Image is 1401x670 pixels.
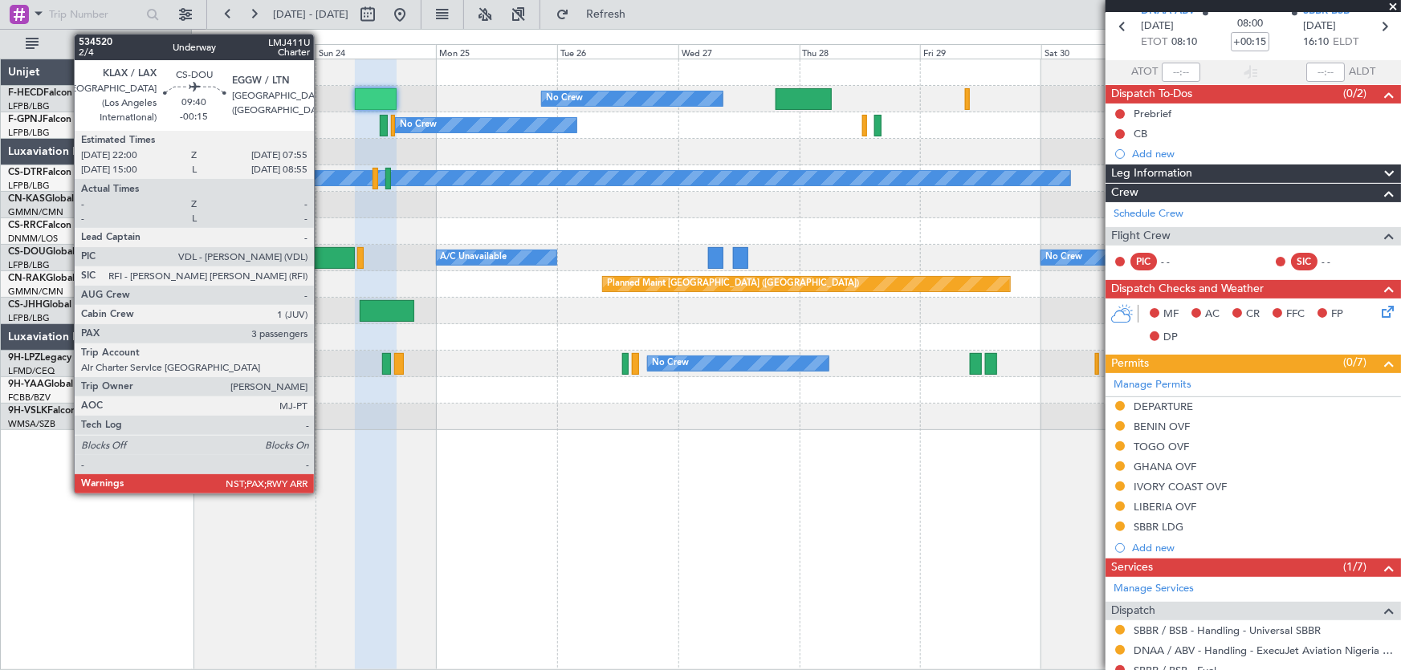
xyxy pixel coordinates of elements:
div: Add new [1132,541,1393,554]
span: Refresh [572,9,640,20]
div: Add new [1132,147,1393,160]
a: LFPB/LBG [8,312,50,324]
div: Planned Maint [GEOGRAPHIC_DATA] ([GEOGRAPHIC_DATA]) [607,272,860,296]
a: DNAA / ABV - Handling - ExecuJet Aviation Nigeria DNAA [1134,644,1393,657]
div: SIC [1291,253,1318,270]
span: CS-DTR [8,168,43,177]
span: 16:10 [1303,35,1329,51]
div: No Crew [400,113,437,137]
div: CB [1134,127,1147,140]
span: ATOT [1131,64,1158,80]
span: All Aircraft [42,39,169,50]
span: ALDT [1349,64,1375,80]
span: CS-RRC [8,221,43,230]
div: IVORY COAST OVF [1134,480,1227,493]
div: LIBERIA OVF [1134,500,1196,514]
span: Leg Information [1111,164,1192,183]
span: Dispatch Checks and Weather [1111,280,1264,298]
div: Sat 30 [1041,44,1163,59]
span: Dispatch To-Dos [1111,85,1192,104]
div: SBBR LDG [1134,520,1183,534]
a: Schedule Crew [1114,206,1183,222]
span: [DATE] [1303,18,1336,35]
a: 9H-LPZLegacy 500 [8,353,92,363]
div: Thu 28 [800,44,921,59]
span: CN-KAS [8,194,45,204]
div: No Crew [546,87,583,111]
a: CS-JHHGlobal 6000 [8,300,97,310]
span: CS-JHH [8,300,43,310]
span: [DATE] - [DATE] [273,7,348,22]
span: F-GPNJ [8,115,43,124]
a: CS-RRCFalcon 900LX [8,221,103,230]
span: CN-RAK [8,274,46,283]
span: 9H-VSLK [8,406,47,416]
span: ELDT [1333,35,1358,51]
a: LFPB/LBG [8,259,50,271]
div: DEPARTURE [1134,400,1193,413]
span: Services [1111,558,1153,577]
span: Flight Crew [1111,227,1171,246]
a: LFPB/LBG [8,180,50,192]
a: Manage Permits [1114,377,1191,393]
div: No Crew [652,351,689,376]
div: Fri 29 [920,44,1041,59]
span: DP [1163,330,1178,346]
div: Mon 25 [436,44,557,59]
span: (1/7) [1343,558,1366,575]
div: TOGO OVF [1134,440,1189,453]
span: Permits [1111,355,1149,373]
span: FFC [1286,307,1305,323]
span: Dispatch [1111,602,1155,620]
input: Trip Number [49,2,141,26]
a: 9H-VSLKFalcon 7X [8,406,92,416]
div: - - [1322,254,1358,269]
a: CN-RAKGlobal 6000 [8,274,100,283]
a: CN-KASGlobal 5000 [8,194,100,204]
a: LFMD/CEQ [8,365,55,377]
a: CS-DTRFalcon 2000 [8,168,97,177]
a: DNMM/LOS [8,233,58,245]
span: CS-DOU [8,247,46,257]
div: [DATE] [194,32,222,46]
div: Prebrief [1134,107,1171,120]
a: Manage Services [1114,581,1194,597]
span: 08:10 [1171,35,1197,51]
span: (0/2) [1343,85,1366,102]
button: All Aircraft [18,31,174,57]
a: WMSA/SZB [8,418,55,430]
span: Crew [1111,184,1138,202]
a: GMMN/CMN [8,286,63,298]
span: 08:00 [1237,16,1263,32]
span: AC [1205,307,1220,323]
a: SBBR / BSB - Handling - Universal SBBR [1134,623,1321,637]
div: GHANA OVF [1134,460,1196,473]
a: GMMN/CMN [8,206,63,218]
div: - - [1161,254,1197,269]
input: --:-- [1162,63,1200,82]
span: 9H-YAA [8,380,44,389]
a: FCBB/BZV [8,392,51,404]
a: F-GPNJFalcon 900EX [8,115,104,124]
a: LFPB/LBG [8,127,50,139]
span: 9H-LPZ [8,353,40,363]
div: PIC [1130,253,1157,270]
span: F-HECD [8,88,43,98]
button: Refresh [548,2,645,27]
div: BENIN OVF [1134,420,1190,433]
span: ETOT [1141,35,1167,51]
span: CR [1246,307,1260,323]
div: No Crew [1045,246,1082,270]
span: (0/7) [1343,354,1366,371]
a: F-HECDFalcon 7X [8,88,88,98]
a: CS-DOUGlobal 6500 [8,247,100,257]
div: Tue 26 [557,44,678,59]
span: MF [1163,307,1179,323]
span: FP [1331,307,1343,323]
div: Sat 23 [194,44,316,59]
a: 9H-YAAGlobal 5000 [8,380,99,389]
div: Wed 27 [678,44,800,59]
div: Sun 24 [316,44,437,59]
div: A/C Unavailable [441,246,507,270]
a: LFPB/LBG [8,100,50,112]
